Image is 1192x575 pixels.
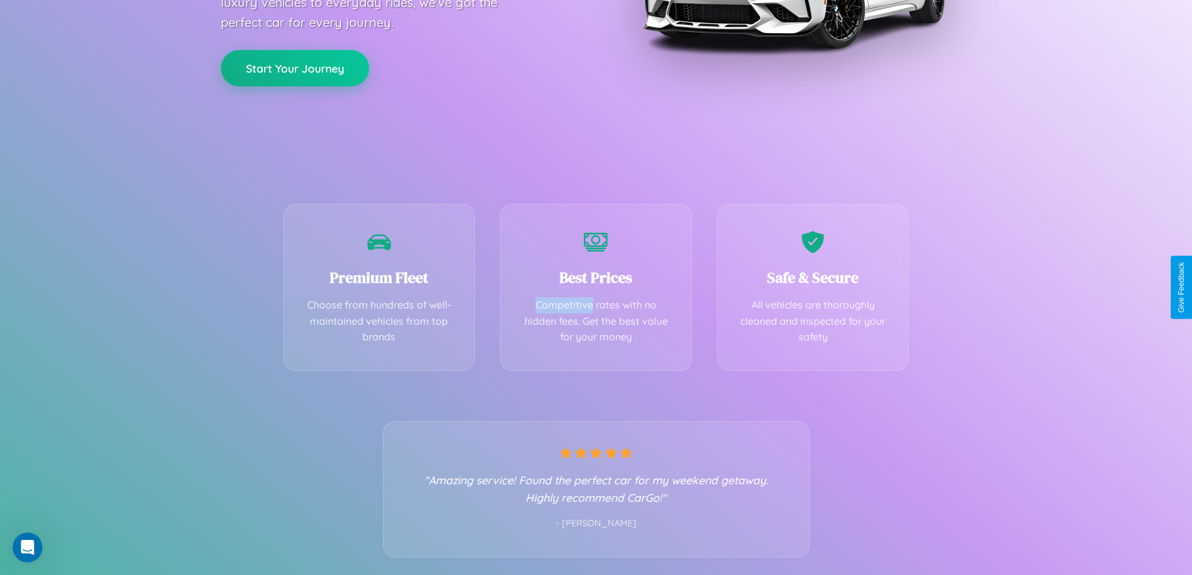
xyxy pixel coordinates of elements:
iframe: Intercom live chat [13,532,43,562]
div: Give Feedback [1177,262,1186,313]
h3: Premium Fleet [303,267,456,288]
h3: Best Prices [519,267,673,288]
p: Competitive rates with no hidden fees. Get the best value for your money [519,297,673,345]
h3: Safe & Secure [736,267,890,288]
p: Choose from hundreds of well-maintained vehicles from top brands [303,297,456,345]
p: "Amazing service! Found the perfect car for my weekend getaway. Highly recommend CarGo!" [409,471,784,506]
p: - [PERSON_NAME] [409,516,784,532]
p: All vehicles are thoroughly cleaned and inspected for your safety [736,297,890,345]
button: Start Your Journey [221,50,369,86]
